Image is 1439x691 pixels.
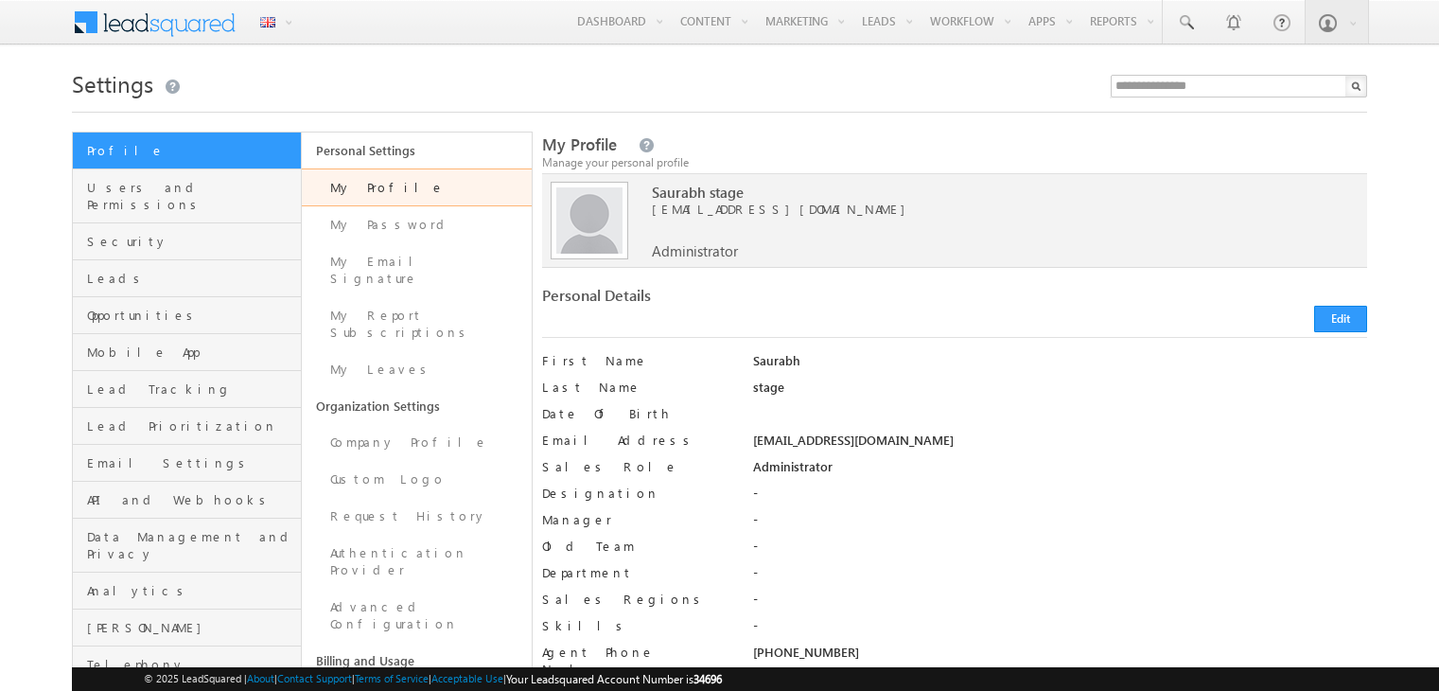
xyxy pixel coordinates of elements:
[302,424,531,461] a: Company Profile
[87,307,296,324] span: Opportunities
[73,408,301,445] a: Lead Prioritization
[753,432,1367,458] div: [EMAIL_ADDRESS][DOMAIN_NAME]
[753,485,1367,511] div: -
[87,454,296,471] span: Email Settings
[693,672,722,686] span: 34696
[542,458,732,475] label: Sales Role
[753,511,1367,538] div: -
[87,344,296,361] span: Mobile App
[87,582,296,599] span: Analytics
[542,644,732,678] label: Agent Phone Numbers
[73,519,301,573] a: Data Management and Privacy
[87,233,296,250] span: Security
[302,351,531,388] a: My Leaves
[302,206,531,243] a: My Password
[355,672,429,684] a: Terms of Service
[73,334,301,371] a: Mobile App
[652,201,1312,218] span: [EMAIL_ADDRESS][DOMAIN_NAME]
[542,511,732,528] label: Manager
[73,445,301,482] a: Email Settings
[73,647,301,683] a: Telephony
[302,388,531,424] a: Organization Settings
[73,482,301,519] a: API and Webhooks
[72,68,153,98] span: Settings
[542,564,732,581] label: Department
[753,644,1367,670] div: [PHONE_NUMBER]
[87,270,296,287] span: Leads
[1314,306,1367,332] button: Edit
[302,168,531,206] a: My Profile
[302,133,531,168] a: Personal Settings
[542,538,732,555] label: Old Team
[542,352,732,369] label: First Name
[87,142,296,159] span: Profile
[87,417,296,434] span: Lead Prioritization
[753,352,1367,379] div: Saurabh
[73,260,301,297] a: Leads
[753,458,1367,485] div: Administrator
[87,619,296,636] span: [PERSON_NAME]
[542,379,732,396] label: Last Name
[302,297,531,351] a: My Report Subscriptions
[542,154,1367,171] div: Manage your personal profile
[73,223,301,260] a: Security
[753,617,1367,644] div: -
[302,643,531,679] a: Billing and Usage
[277,672,352,684] a: Contact Support
[542,133,617,155] span: My Profile
[144,670,722,688] span: © 2025 LeadSquared | | | | |
[73,169,301,223] a: Users and Permissions
[542,287,944,313] div: Personal Details
[302,243,531,297] a: My Email Signature
[87,656,296,673] span: Telephony
[302,589,531,643] a: Advanced Configuration
[73,133,301,169] a: Profile
[753,591,1367,617] div: -
[87,179,296,213] span: Users and Permissions
[652,242,738,259] span: Administrator
[652,184,1312,201] span: Saurabh stage
[753,564,1367,591] div: -
[542,591,732,608] label: Sales Regions
[247,672,274,684] a: About
[73,573,301,610] a: Analytics
[73,297,301,334] a: Opportunities
[302,461,531,498] a: Custom Logo
[542,432,732,449] label: Email Address
[87,491,296,508] span: API and Webhooks
[753,379,1367,405] div: stage
[87,528,296,562] span: Data Management and Privacy
[73,610,301,647] a: [PERSON_NAME]
[542,485,732,502] label: Designation
[431,672,503,684] a: Acceptable Use
[542,405,732,422] label: Date Of Birth
[302,535,531,589] a: Authentication Provider
[73,371,301,408] a: Lead Tracking
[753,538,1367,564] div: -
[87,381,296,398] span: Lead Tracking
[506,672,722,686] span: Your Leadsquared Account Number is
[302,498,531,535] a: Request History
[542,617,732,634] label: Skills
